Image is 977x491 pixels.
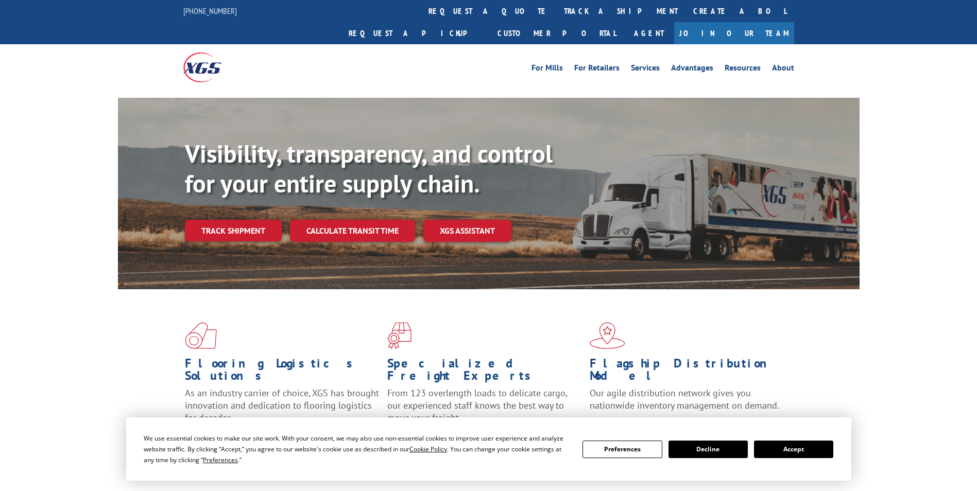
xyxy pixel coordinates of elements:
a: Join Our Team [674,22,794,44]
a: [PHONE_NUMBER] [183,6,237,16]
img: xgs-icon-flagship-distribution-model-red [590,322,625,349]
a: Track shipment [185,220,282,241]
a: Agent [624,22,674,44]
a: For Retailers [574,64,620,75]
h1: Specialized Freight Experts [387,357,582,387]
div: Cookie Consent Prompt [126,417,851,481]
a: XGS ASSISTANT [423,220,511,242]
p: From 123 overlength loads to delicate cargo, our experienced staff knows the best way to move you... [387,387,582,433]
h1: Flooring Logistics Solutions [185,357,380,387]
div: We use essential cookies to make our site work. With your consent, we may also use non-essential ... [144,433,570,465]
span: Cookie Policy [409,445,447,453]
h1: Flagship Distribution Model [590,357,784,387]
a: Resources [725,64,761,75]
a: Services [631,64,660,75]
img: xgs-icon-total-supply-chain-intelligence-red [185,322,217,349]
img: xgs-icon-focused-on-flooring-red [387,322,412,349]
a: Request a pickup [341,22,490,44]
a: For Mills [532,64,563,75]
a: Calculate transit time [290,220,415,242]
span: Our agile distribution network gives you nationwide inventory management on demand. [590,387,779,411]
a: About [772,64,794,75]
span: As an industry carrier of choice, XGS has brought innovation and dedication to flooring logistics... [185,387,379,424]
button: Accept [754,441,833,458]
button: Decline [669,441,748,458]
b: Visibility, transparency, and control for your entire supply chain. [185,137,553,199]
button: Preferences [582,441,662,458]
span: Preferences [203,455,238,464]
a: Customer Portal [490,22,624,44]
a: Advantages [671,64,713,75]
